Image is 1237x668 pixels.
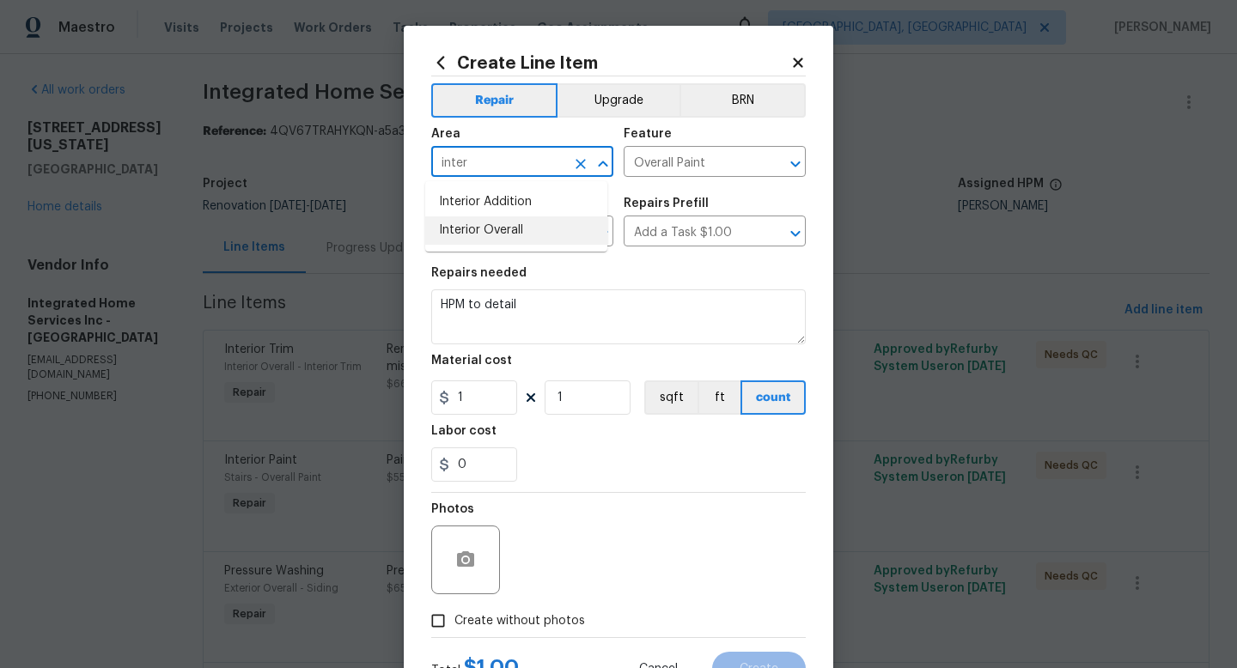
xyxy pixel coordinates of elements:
[624,197,709,210] h5: Repairs Prefill
[431,53,790,72] h2: Create Line Item
[624,128,672,140] h5: Feature
[740,380,806,415] button: count
[558,83,680,118] button: Upgrade
[431,128,460,140] h5: Area
[454,612,585,630] span: Create without photos
[783,152,807,176] button: Open
[569,152,593,176] button: Clear
[783,222,807,246] button: Open
[431,83,558,118] button: Repair
[591,152,615,176] button: Close
[425,188,607,216] li: Interior Addition
[431,503,474,515] h5: Photos
[431,425,497,437] h5: Labor cost
[698,380,740,415] button: ft
[431,267,527,279] h5: Repairs needed
[431,289,806,344] textarea: HPM to detail
[679,83,806,118] button: BRN
[425,216,607,245] li: Interior Overall
[644,380,698,415] button: sqft
[431,355,512,367] h5: Material cost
